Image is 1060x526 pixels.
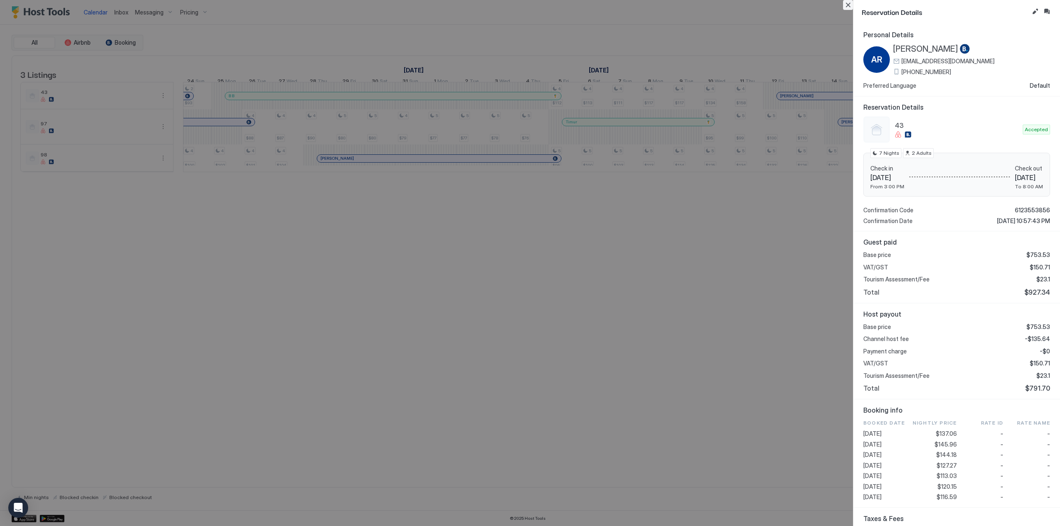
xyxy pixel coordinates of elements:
[1000,472,1003,480] span: -
[863,360,888,367] span: VAT/GST
[1030,7,1040,17] button: Edit reservation
[1042,7,1052,17] button: Inbox
[1017,419,1050,427] span: Rate Name
[1036,372,1050,379] span: $23.1
[863,207,913,214] span: Confirmation Code
[863,310,1050,318] span: Host payout
[863,514,1050,523] span: Taxes & Fees
[1047,441,1050,448] span: -
[863,430,910,437] span: [DATE]
[1025,126,1048,133] span: Accepted
[863,323,891,331] span: Base price
[901,68,951,76] span: [PHONE_NUMBER]
[863,238,1050,246] span: Guest paid
[1047,483,1050,490] span: -
[863,335,909,343] span: Channel host fee
[1015,183,1043,190] span: To 8:00 AM
[863,406,1050,414] span: Booking info
[1000,451,1003,459] span: -
[863,372,930,379] span: Tourism Assessment/Fee
[863,483,910,490] span: [DATE]
[935,441,957,448] span: $145.96
[1025,335,1050,343] span: -$135.64
[1040,348,1050,355] span: -$0
[863,82,916,89] span: Preferred Language
[1000,430,1003,437] span: -
[937,483,957,490] span: $120.15
[1047,493,1050,501] span: -
[1047,462,1050,469] span: -
[1015,173,1043,182] span: [DATE]
[863,264,888,271] span: VAT/GST
[863,493,910,501] span: [DATE]
[937,462,957,469] span: $127.27
[870,173,904,182] span: [DATE]
[1024,288,1050,296] span: $927.34
[1030,82,1050,89] span: Default
[1030,264,1050,271] span: $150.71
[863,462,910,469] span: [DATE]
[8,498,28,518] div: Open Intercom Messenger
[863,276,930,283] span: Tourism Assessment/Fee
[1015,207,1050,214] span: 6123553856
[1000,493,1003,501] span: -
[1000,483,1003,490] span: -
[863,217,913,225] span: Confirmation Date
[1030,360,1050,367] span: $150.71
[936,451,957,459] span: $144.18
[863,472,910,480] span: [DATE]
[863,451,910,459] span: [DATE]
[1026,323,1050,331] span: $753.53
[1047,430,1050,437] span: -
[1047,472,1050,480] span: -
[1047,451,1050,459] span: -
[863,288,879,296] span: Total
[997,217,1050,225] span: [DATE] 10:57:43 PM
[981,419,1003,427] span: Rate ID
[937,472,957,480] span: $113.03
[912,149,932,157] span: 2 Adults
[863,441,910,448] span: [DATE]
[1025,384,1050,392] span: $791.70
[1000,462,1003,469] span: -
[913,419,957,427] span: Nightly Price
[863,419,910,427] span: Booked Date
[893,44,958,54] span: [PERSON_NAME]
[870,183,904,190] span: From 3:00 PM
[863,384,879,392] span: Total
[937,493,957,501] span: $116.59
[895,121,1019,130] span: 43
[871,53,882,66] span: AR
[863,251,891,259] span: Base price
[863,31,1050,39] span: Personal Details
[862,7,1029,17] span: Reservation Details
[879,149,899,157] span: 7 Nights
[1015,165,1043,172] span: Check out
[936,430,957,437] span: $137.06
[863,103,1050,111] span: Reservation Details
[870,165,904,172] span: Check in
[1036,276,1050,283] span: $23.1
[901,58,995,65] span: [EMAIL_ADDRESS][DOMAIN_NAME]
[1026,251,1050,259] span: $753.53
[863,348,907,355] span: Payment charge
[1000,441,1003,448] span: -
